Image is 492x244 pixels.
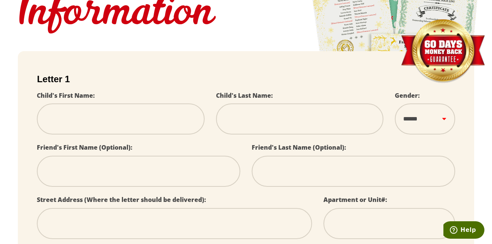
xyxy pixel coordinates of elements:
label: Friend's Last Name (Optional): [252,143,346,152]
label: Street Address (Where the letter should be delivered): [37,196,206,204]
label: Apartment or Unit#: [323,196,387,204]
label: Gender: [395,91,420,100]
label: Child's Last Name: [216,91,273,100]
h2: Letter 1 [37,74,455,84]
img: Money Back Guarantee [400,19,486,84]
label: Friend's First Name (Optional): [37,143,132,152]
iframe: Opens a widget where you can find more information [443,221,484,240]
label: Child's First Name: [37,91,95,100]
